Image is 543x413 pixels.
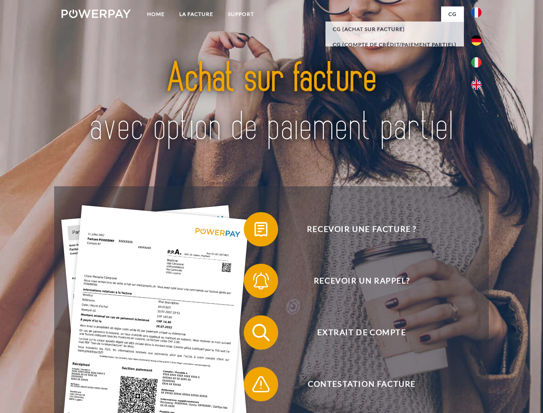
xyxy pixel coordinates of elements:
span: Extrait de compte [256,315,467,350]
img: logo-powerpay-white.svg [61,9,131,18]
img: qb_warning.svg [250,373,272,395]
button: Contestation Facture [244,367,467,401]
span: Contestation Facture [256,367,467,401]
img: en [471,80,482,90]
a: Support [221,6,261,22]
button: Extrait de compte [244,315,467,350]
img: fr [471,7,482,18]
a: CG (achat sur facture) [325,22,464,37]
a: Home [140,6,172,22]
a: CG (Compte de crédit/paiement partiel) [325,37,464,52]
img: it [471,57,482,68]
img: de [471,35,482,46]
img: qb_bell.svg [250,270,272,292]
a: CG [441,6,464,22]
img: qb_bill.svg [250,219,272,240]
span: Recevoir une facture ? [256,212,467,247]
button: Recevoir un rappel? [244,264,467,298]
img: qb_search.svg [250,322,272,343]
img: title-powerpay_fr.svg [82,41,461,165]
button: Recevoir une facture ? [244,212,467,247]
span: Recevoir un rappel? [256,264,467,298]
a: LA FACTURE [172,6,221,22]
